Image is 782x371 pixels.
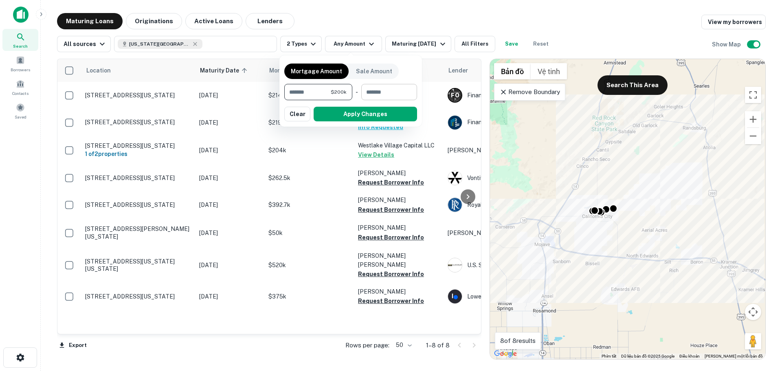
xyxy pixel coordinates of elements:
span: $200k [331,88,347,96]
div: - [356,84,358,100]
p: Mortgage Amount [291,67,342,76]
button: Apply Changes [314,107,417,121]
button: Clear [284,107,310,121]
p: Sale Amount [356,67,392,76]
iframe: Chat Widget [741,306,782,345]
div: Tiện ích trò chuyện [741,306,782,345]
